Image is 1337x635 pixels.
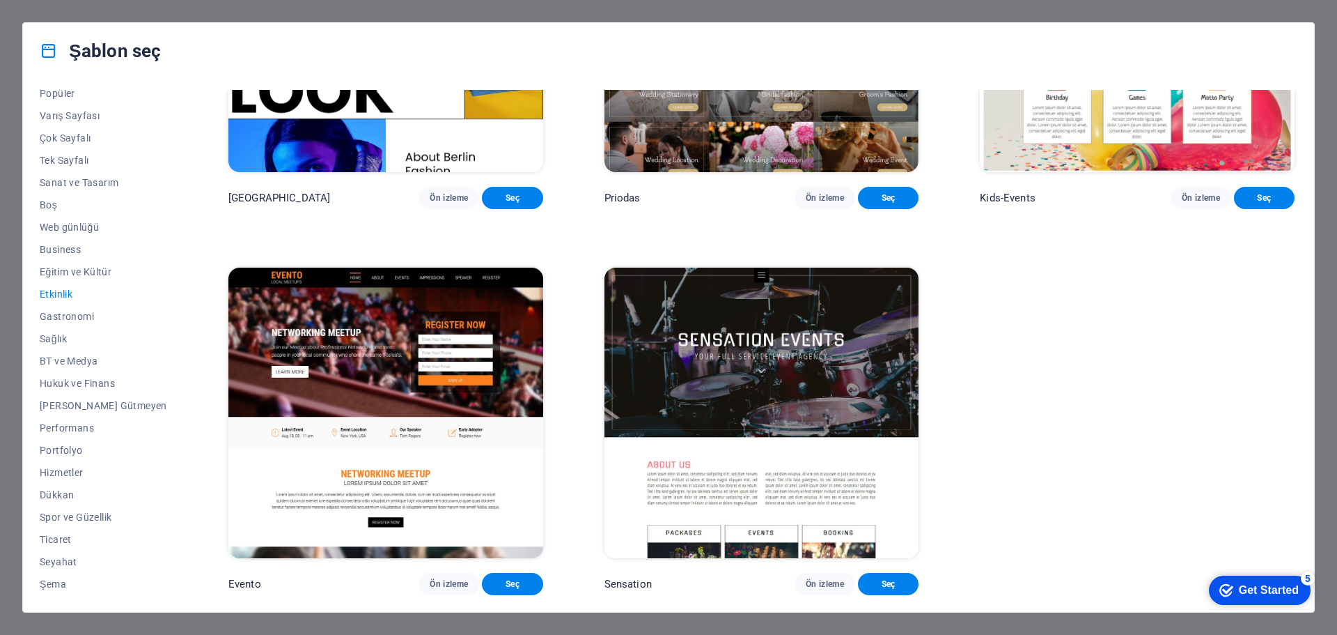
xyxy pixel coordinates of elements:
button: Ön izleme [795,187,855,209]
span: Ön izleme [1182,192,1220,204]
button: Ön izleme [419,573,479,595]
span: Gastronomi [40,311,167,322]
span: Web günlüğü [40,222,167,233]
span: Ön izleme [430,579,468,590]
button: [PERSON_NAME] Gütmeyen [40,395,167,417]
button: Etkinlik [40,283,167,305]
img: Sensation [604,268,919,558]
span: Etkinlik [40,289,167,300]
button: Ticaret [40,528,167,551]
span: Seç [493,192,531,204]
span: Varış Sayfası [40,110,167,121]
button: Ön izleme [1171,187,1231,209]
button: Hizmetler [40,461,167,484]
button: Tek Sayfalı [40,149,167,171]
button: Portfolyo [40,439,167,461]
button: Spor ve Güzellik [40,506,167,528]
div: Get Started [41,15,101,28]
span: Boş [40,199,167,211]
span: Ön izleme [806,579,844,590]
span: Seç [493,579,531,590]
button: Çok Sayfalı [40,127,167,149]
button: Gastronomi [40,305,167,328]
button: Seç [482,187,542,209]
button: Sağlık [40,328,167,350]
button: Seç [482,573,542,595]
button: Business [40,238,167,261]
button: Hukuk ve Finans [40,372,167,395]
p: Sensation [604,577,652,591]
p: Kids-Events [980,191,1035,205]
span: [PERSON_NAME] Gütmeyen [40,400,167,411]
button: Boş [40,194,167,216]
button: BT ve Medya [40,350,167,372]
span: Dükkan [40,489,167,500]
span: BT ve Medya [40,355,167,367]
span: Sanat ve Tasarım [40,177,167,188]
span: Seç [869,579,907,590]
div: 5 [103,3,117,17]
span: Ön izleme [430,192,468,204]
button: Varış Sayfası [40,105,167,127]
span: Eğitim ve Kültür [40,266,167,277]
button: Şema [40,573,167,595]
span: Seyahat [40,556,167,567]
button: Popüler [40,82,167,105]
button: Sanat ve Tasarım [40,171,167,194]
span: Çok Sayfalı [40,132,167,144]
h4: Şablon seç [40,40,161,62]
button: Seç [858,573,918,595]
span: Performans [40,422,167,434]
span: Hizmetler [40,467,167,478]
span: Ticaret [40,534,167,545]
span: Portfolyo [40,445,167,456]
button: Seç [1234,187,1295,209]
span: Business [40,244,167,255]
span: Seç [1245,192,1283,204]
img: Evento [228,268,543,558]
button: Dükkan [40,484,167,506]
span: Seç [869,192,907,204]
button: Seç [858,187,918,209]
span: Sağlık [40,333,167,344]
span: Spor ve Güzellik [40,512,167,523]
span: Ön izleme [806,192,844,204]
div: Get Started 5 items remaining, 0% complete [11,7,113,36]
p: [GEOGRAPHIC_DATA] [228,191,330,205]
span: Tek Sayfalı [40,155,167,166]
button: Performans [40,417,167,439]
span: Popüler [40,88,167,99]
p: Evento [228,577,261,591]
button: Web günlüğü [40,216,167,238]
p: Priodas [604,191,641,205]
button: Ön izleme [419,187,479,209]
button: Seyahat [40,551,167,573]
button: Ön izleme [795,573,855,595]
span: Şema [40,579,167,590]
button: Eğitim ve Kültür [40,261,167,283]
span: Hukuk ve Finans [40,378,167,389]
